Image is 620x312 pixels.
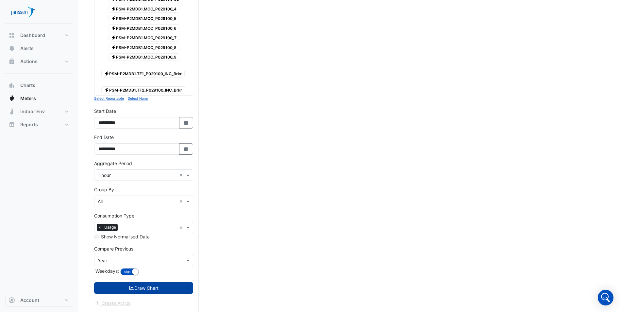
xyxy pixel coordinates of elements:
button: Select Reportable [94,95,124,101]
span: PSM-P2MDB1.TF1_P029100_INC_Brkr [101,70,185,78]
span: Alerts [20,45,34,52]
span: Clear [179,224,185,231]
span: Usage [103,224,118,231]
fa-icon: Electricity [111,45,116,50]
fa-icon: Electricity [104,88,109,93]
fa-icon: Select Date [183,146,189,152]
span: Clear [179,198,185,205]
app-icon: Alerts [8,45,15,52]
span: PSM-P2MDB1.MCC_P029100_6 [109,24,180,32]
span: × [97,224,103,231]
app-icon: Actions [8,58,15,65]
button: Reports [5,118,73,131]
button: Meters [5,92,73,105]
img: Company Logo [8,5,37,18]
span: Actions [20,58,38,65]
small: Select None [128,96,148,101]
app-escalated-ticket-create-button: Please draw the charts first [94,300,131,305]
label: End Date [94,134,114,141]
fa-icon: Electricity [111,55,116,60]
fa-icon: Electricity [104,71,109,76]
button: Actions [5,55,73,68]
span: Indoor Env [20,108,45,115]
button: Dashboard [5,29,73,42]
small: Select Reportable [94,96,124,101]
span: Clear [179,172,185,179]
span: PSM-P2MDB1.TF2_P029100_INC_Brkr [101,86,185,94]
span: PSM-P2MDB1.MCC_P029100_5 [109,15,180,23]
button: Draw Chart [94,282,193,294]
button: Alerts [5,42,73,55]
span: Charts [20,82,35,89]
app-icon: Dashboard [8,32,15,39]
span: Account [20,297,39,303]
span: Meters [20,95,36,102]
span: PSM-P2MDB1.MCC_P029100_8 [109,43,180,51]
app-icon: Meters [8,95,15,102]
fa-icon: Electricity [111,26,116,30]
app-icon: Indoor Env [8,108,15,115]
button: Account [5,294,73,307]
div: Open Intercom Messenger [598,290,613,305]
app-icon: Charts [8,82,15,89]
label: Group By [94,186,114,193]
fa-icon: Electricity [111,6,116,11]
label: Show Normalised Data [101,233,150,240]
span: PSM-P2MDB1.MCC_P029100_4 [109,5,180,13]
fa-icon: Select Date [183,120,189,126]
fa-icon: Electricity [111,35,116,40]
span: Reports [20,121,38,128]
label: Aggregate Period [94,160,132,167]
span: PSM-P2MDB1.MCC_P029100_9 [109,53,180,61]
button: Charts [5,79,73,92]
label: Start Date [94,108,116,114]
fa-icon: Electricity [111,16,116,21]
label: Compare Previous [94,245,133,252]
span: PSM-P2MDB1.MCC_P029100_7 [109,34,180,42]
label: Consumption Type [94,212,134,219]
button: Indoor Env [5,105,73,118]
label: Weekdays: [94,268,119,274]
app-icon: Reports [8,121,15,128]
button: Select None [128,95,148,101]
span: Dashboard [20,32,45,39]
